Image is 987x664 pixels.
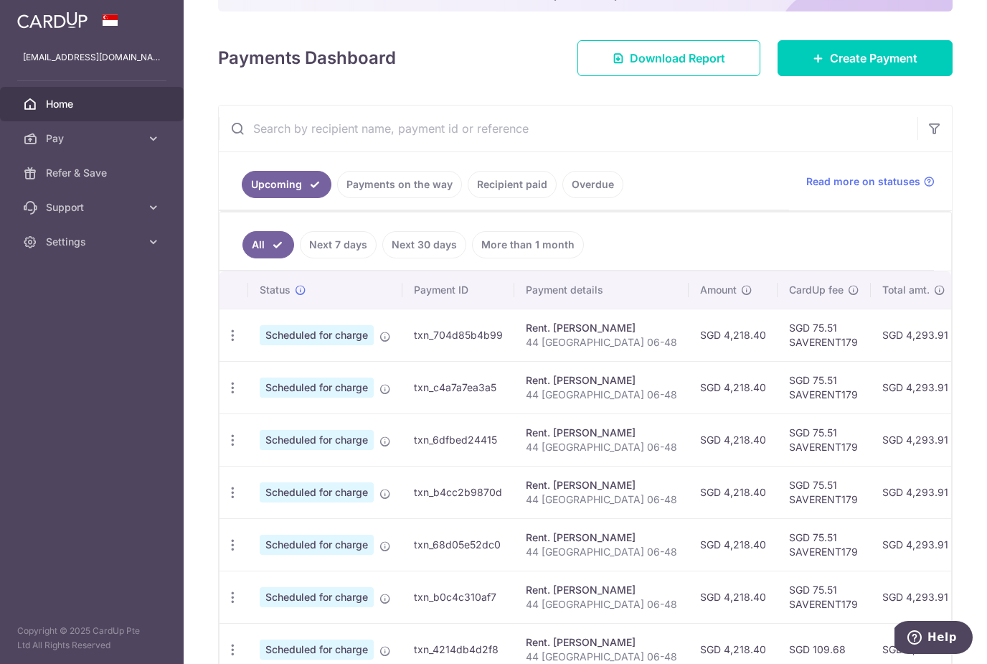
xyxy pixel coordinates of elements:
span: Scheduled for charge [260,535,374,555]
p: 44 [GEOGRAPHIC_DATA] 06-48 [526,650,677,664]
div: Rent. [PERSON_NAME] [526,635,677,650]
span: Pay [46,131,141,146]
a: More than 1 month [472,231,584,258]
th: Payment ID [402,271,514,309]
td: SGD 4,218.40 [689,466,778,518]
span: Scheduled for charge [260,430,374,450]
td: SGD 75.51 SAVERENT179 [778,309,871,361]
span: Home [46,97,141,111]
div: Rent. [PERSON_NAME] [526,373,677,388]
p: [EMAIL_ADDRESS][DOMAIN_NAME] [23,50,161,65]
a: Recipient paid [468,171,557,198]
td: SGD 4,293.91 [871,466,962,518]
p: 44 [GEOGRAPHIC_DATA] 06-48 [526,492,677,507]
td: txn_b4cc2b9870d [402,466,514,518]
a: Next 7 days [300,231,377,258]
a: All [242,231,294,258]
span: Read more on statuses [806,174,920,189]
a: Next 30 days [382,231,466,258]
p: 44 [GEOGRAPHIC_DATA] 06-48 [526,597,677,612]
a: Create Payment [778,40,953,76]
div: Rent. [PERSON_NAME] [526,583,677,597]
span: Download Report [630,50,725,67]
td: txn_704d85b4b99 [402,309,514,361]
td: txn_6dfbed24415 [402,413,514,466]
span: Support [46,200,141,215]
span: Status [260,283,291,297]
span: Scheduled for charge [260,325,374,345]
td: SGD 4,293.91 [871,309,962,361]
td: SGD 75.51 SAVERENT179 [778,466,871,518]
td: SGD 75.51 SAVERENT179 [778,518,871,571]
td: SGD 4,218.40 [689,309,778,361]
a: Upcoming [242,171,331,198]
td: SGD 75.51 SAVERENT179 [778,571,871,623]
td: SGD 4,293.91 [871,361,962,413]
h4: Payments Dashboard [218,45,396,71]
p: 44 [GEOGRAPHIC_DATA] 06-48 [526,545,677,559]
p: 44 [GEOGRAPHIC_DATA] 06-48 [526,335,677,350]
td: SGD 75.51 SAVERENT179 [778,413,871,466]
div: Rent. [PERSON_NAME] [526,530,677,545]
td: txn_68d05e52dc0 [402,518,514,571]
span: Refer & Save [46,166,141,180]
td: SGD 4,218.40 [689,413,778,466]
div: Rent. [PERSON_NAME] [526,321,677,335]
th: Payment details [514,271,689,309]
p: 44 [GEOGRAPHIC_DATA] 06-48 [526,388,677,402]
span: CardUp fee [789,283,844,297]
td: SGD 4,218.40 [689,571,778,623]
span: Amount [700,283,737,297]
td: SGD 4,218.40 [689,361,778,413]
td: SGD 4,293.91 [871,571,962,623]
td: SGD 4,218.40 [689,518,778,571]
td: SGD 4,293.91 [871,413,962,466]
td: txn_c4a7a7ea3a5 [402,361,514,413]
iframe: Opens a widget where you can find more information [894,621,973,657]
a: Overdue [562,171,623,198]
div: Rent. [PERSON_NAME] [526,426,677,440]
a: Payments on the way [337,171,462,198]
span: Scheduled for charge [260,482,374,502]
span: Total amt. [882,283,930,297]
span: Create Payment [830,50,917,67]
span: Scheduled for charge [260,378,374,398]
div: Rent. [PERSON_NAME] [526,478,677,492]
img: CardUp [17,11,88,29]
a: Download Report [577,40,760,76]
td: SGD 4,293.91 [871,518,962,571]
td: txn_b0c4c310af7 [402,571,514,623]
span: Scheduled for charge [260,640,374,660]
a: Read more on statuses [806,174,935,189]
p: 44 [GEOGRAPHIC_DATA] 06-48 [526,440,677,454]
input: Search by recipient name, payment id or reference [219,106,917,151]
span: Scheduled for charge [260,587,374,607]
span: Settings [46,235,141,249]
td: SGD 75.51 SAVERENT179 [778,361,871,413]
